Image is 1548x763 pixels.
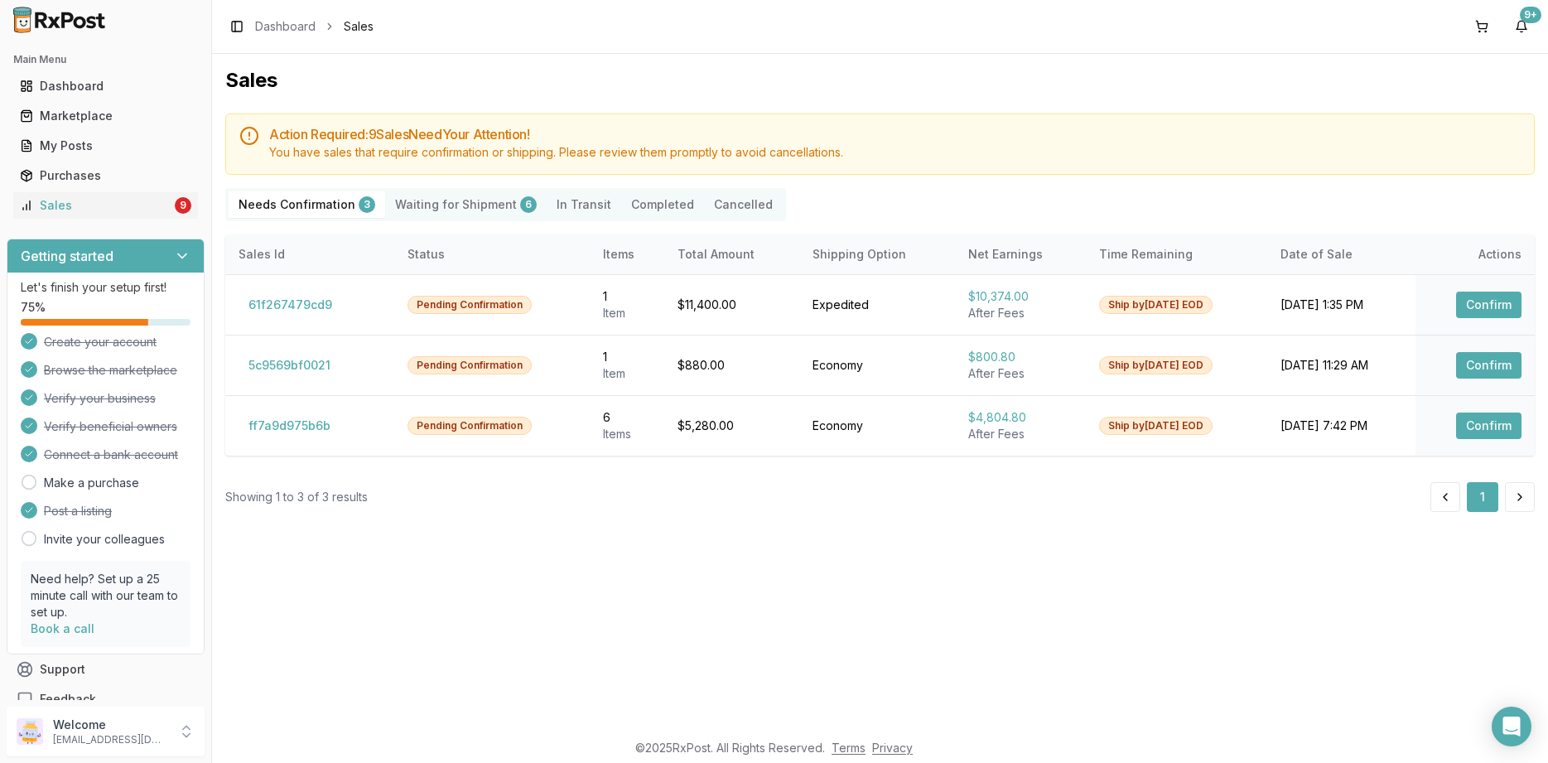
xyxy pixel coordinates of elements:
a: Book a call [31,621,94,635]
p: Welcome [53,717,168,733]
button: My Posts [7,133,205,159]
div: $11,400.00 [678,297,785,313]
button: Feedback [7,684,205,714]
div: $800.80 [968,349,1073,365]
button: 1 [1467,482,1498,512]
div: Item [603,365,652,382]
button: Purchases [7,162,205,189]
div: After Fees [968,426,1073,442]
button: Waiting for Shipment [385,191,547,218]
p: [EMAIL_ADDRESS][DOMAIN_NAME] [53,733,168,746]
button: Support [7,654,205,684]
div: Open Intercom Messenger [1492,707,1531,746]
div: [DATE] 11:29 AM [1280,357,1402,374]
span: Browse the marketplace [44,362,177,379]
div: [DATE] 1:35 PM [1280,297,1402,313]
div: Marketplace [20,108,191,124]
div: Purchases [20,167,191,184]
button: Confirm [1456,413,1521,439]
h1: Sales [225,67,1535,94]
div: Dashboard [20,78,191,94]
a: Purchases [13,161,198,191]
a: Marketplace [13,101,198,131]
button: Cancelled [704,191,783,218]
div: Item [603,305,652,321]
div: 1 [603,349,652,365]
th: Total Amount [664,234,798,274]
div: Ship by [DATE] EOD [1099,417,1213,435]
button: Completed [621,191,704,218]
button: 61f267479cd9 [239,292,342,318]
div: 6 [520,196,537,213]
span: Feedback [40,691,96,707]
button: ff7a9d975b6b [239,413,340,439]
div: Economy [813,357,942,374]
span: Verify your business [44,390,156,407]
th: Shipping Option [799,234,955,274]
div: After Fees [968,305,1073,321]
button: 9+ [1508,13,1535,40]
div: $880.00 [678,357,785,374]
div: You have sales that require confirmation or shipping. Please review them promptly to avoid cancel... [269,144,1521,161]
div: $4,804.80 [968,409,1073,426]
button: In Transit [547,191,621,218]
th: Actions [1415,234,1535,274]
div: 6 [603,409,652,426]
div: 9 [175,197,191,214]
span: Post a listing [44,503,112,519]
a: Privacy [872,741,913,755]
h5: Action Required: 9 Sale s Need Your Attention! [269,128,1521,141]
a: My Posts [13,131,198,161]
th: Net Earnings [955,234,1086,274]
div: Pending Confirmation [407,356,532,374]
button: Needs Confirmation [229,191,385,218]
span: Sales [344,18,374,35]
div: Pending Confirmation [407,417,532,435]
a: Make a purchase [44,475,139,491]
img: User avatar [17,718,43,745]
p: Need help? Set up a 25 minute call with our team to set up. [31,571,181,621]
div: Pending Confirmation [407,296,532,314]
div: Ship by [DATE] EOD [1099,356,1213,374]
button: Confirm [1456,352,1521,379]
div: Economy [813,418,942,434]
h3: Getting started [21,246,113,266]
span: Create your account [44,334,157,350]
div: Expedited [813,297,942,313]
h2: Main Menu [13,53,198,66]
img: RxPost Logo [7,7,113,33]
div: Item s [603,426,652,442]
p: Let's finish your setup first! [21,279,190,296]
nav: breadcrumb [255,18,374,35]
div: $10,374.00 [968,288,1073,305]
a: Dashboard [13,71,198,101]
a: Dashboard [255,18,316,35]
button: Confirm [1456,292,1521,318]
th: Time Remaining [1086,234,1267,274]
button: Marketplace [7,103,205,129]
div: Showing 1 to 3 of 3 results [225,489,368,505]
div: Ship by [DATE] EOD [1099,296,1213,314]
a: Terms [832,741,866,755]
a: Sales9 [13,191,198,220]
th: Date of Sale [1267,234,1415,274]
div: After Fees [968,365,1073,382]
button: Sales9 [7,192,205,219]
button: Dashboard [7,73,205,99]
a: Invite your colleagues [44,531,165,548]
div: 1 [603,288,652,305]
div: My Posts [20,138,191,154]
span: Connect a bank account [44,447,178,463]
th: Items [590,234,665,274]
span: 75 % [21,299,46,316]
button: 5c9569bf0021 [239,352,340,379]
div: 9+ [1520,7,1541,23]
div: [DATE] 7:42 PM [1280,418,1402,434]
span: Verify beneficial owners [44,418,177,435]
th: Sales Id [225,234,394,274]
div: $5,280.00 [678,418,785,434]
th: Status [394,234,590,274]
div: 3 [359,196,375,213]
div: Sales [20,197,171,214]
